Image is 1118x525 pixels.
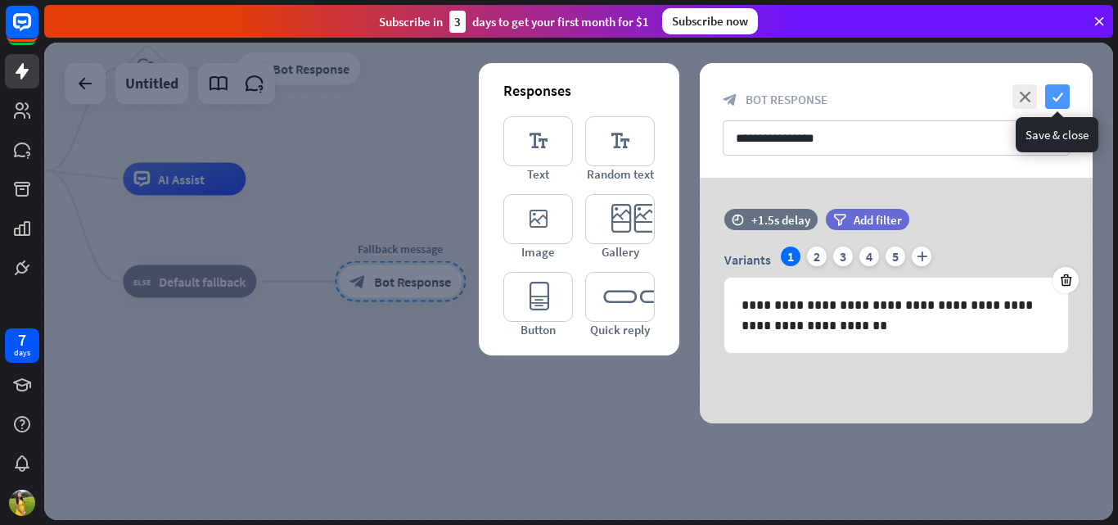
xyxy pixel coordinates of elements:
button: Open LiveChat chat widget [13,7,62,56]
div: 2 [807,247,827,266]
div: 3 [833,247,853,266]
a: 7 days [5,328,39,363]
i: check [1045,84,1070,109]
span: Add filter [854,212,902,228]
div: 4 [859,247,879,266]
div: Subscribe in days to get your first month for $1 [379,11,649,33]
div: days [14,347,30,359]
i: plus [912,247,931,266]
span: Bot Response [746,92,827,107]
i: close [1012,84,1037,109]
div: 7 [18,333,26,347]
i: block_bot_response [723,93,737,107]
div: Subscribe now [662,8,758,34]
div: 1 [781,247,800,266]
span: Variants [724,251,771,268]
i: filter [833,214,846,226]
div: 3 [449,11,466,33]
div: 5 [886,247,905,266]
i: time [732,214,744,225]
div: +1.5s delay [751,212,810,228]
